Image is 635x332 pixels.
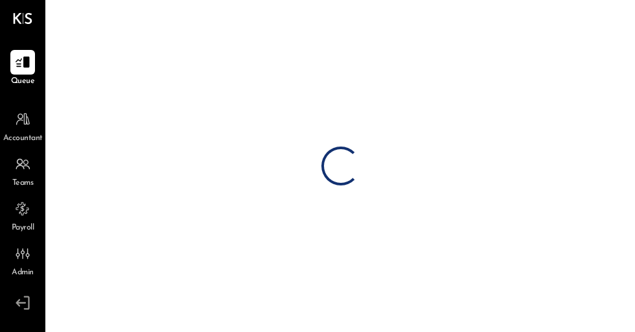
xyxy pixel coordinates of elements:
a: Admin [1,241,45,279]
span: Queue [11,76,35,88]
span: Admin [12,267,34,279]
span: Payroll [12,222,34,234]
a: Queue [1,50,45,88]
a: Payroll [1,196,45,234]
a: Accountant [1,107,45,145]
a: Teams [1,152,45,189]
span: Teams [12,178,34,189]
span: Accountant [3,133,43,145]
